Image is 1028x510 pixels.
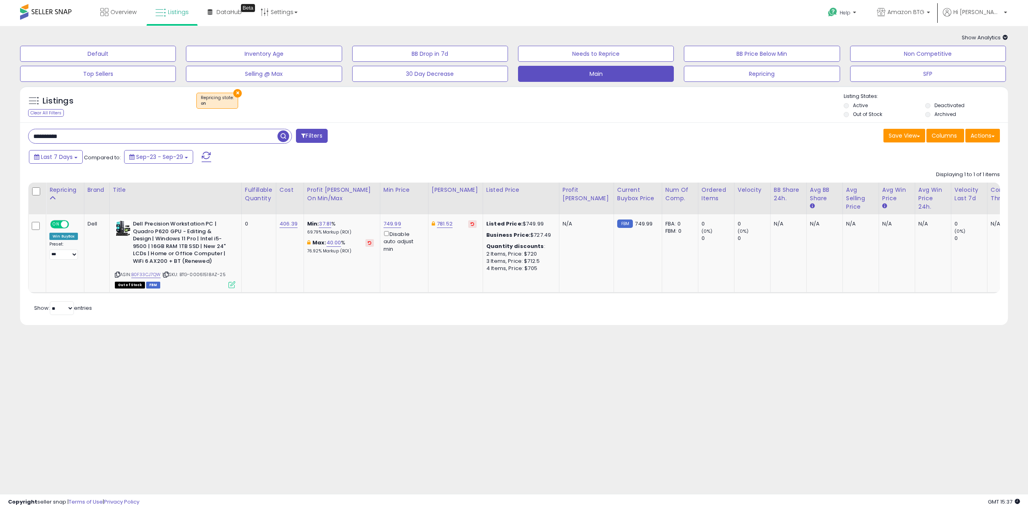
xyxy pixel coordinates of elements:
div: 0 [955,235,987,242]
span: Columns [932,132,957,140]
div: FBM: 0 [665,228,692,235]
small: FBM [617,219,633,228]
span: Compared to: [84,154,121,161]
span: Help [840,9,851,16]
div: Ordered Items [702,186,731,203]
p: Listing States: [844,93,1008,100]
small: (0%) [955,228,966,234]
label: Out of Stock [853,111,882,118]
div: Clear All Filters [28,109,64,117]
b: Min: [307,220,319,228]
img: 51AytVHPgkL._SL40_.jpg [115,220,131,236]
div: Dell [88,220,103,228]
th: The percentage added to the cost of goods (COGS) that forms the calculator for Min & Max prices. [304,183,380,214]
button: SFP [850,66,1006,82]
small: (0%) [702,228,713,234]
div: Avg Win Price [882,186,912,203]
div: [PERSON_NAME] [432,186,479,194]
span: Sep-23 - Sep-29 [136,153,183,161]
div: Tooltip anchor [241,4,255,12]
span: Last 7 Days [41,153,73,161]
b: Dell Precision Workstation PC | Quadro P620 GPU - Editing & Design | Windows 11 Pro | Intel i5-95... [133,220,230,267]
div: Displaying 1 to 1 of 1 items [936,171,1000,179]
b: Listed Price: [486,220,523,228]
div: Num of Comp. [665,186,695,203]
button: × [233,89,242,98]
div: % [307,220,374,235]
div: Listed Price [486,186,556,194]
div: Avg Selling Price [846,186,875,211]
div: Title [113,186,238,194]
div: 3 Items, Price: $712.5 [486,258,553,265]
div: 0 [738,235,770,242]
div: N/A [918,220,945,228]
div: Profit [PERSON_NAME] on Min/Max [307,186,377,203]
span: Show: entries [34,304,92,312]
a: Help [822,1,864,26]
button: Last 7 Days [29,150,83,164]
button: Filters [296,129,327,143]
div: Repricing [49,186,81,194]
button: Columns [926,129,964,142]
b: Quantity discounts [486,242,544,250]
div: $727.49 [486,232,553,239]
div: Fulfillable Quantity [245,186,273,203]
div: Velocity Last 7d [955,186,984,203]
small: Avg BB Share. [810,203,815,210]
span: 749.99 [635,220,653,228]
button: Default [20,46,176,62]
div: N/A [846,220,873,228]
button: 30 Day Decrease [352,66,508,82]
div: FBA: 0 [665,220,692,228]
span: Show Analytics [962,34,1008,41]
label: Archived [934,111,956,118]
small: (0%) [738,228,749,234]
span: Overview [110,8,137,16]
small: Avg Win Price. [882,203,887,210]
div: 4 Items, Price: $705 [486,265,553,272]
div: N/A [563,220,608,228]
button: Top Sellers [20,66,176,82]
a: 781.52 [437,220,453,228]
div: Avg Win Price 24h. [918,186,948,211]
span: | SKU: BTG-00061518AZ-25 [162,271,226,278]
h5: Listings [43,95,73,107]
div: Win BuyBox [49,233,78,240]
i: This overrides the store level max markup for this listing [307,240,310,245]
div: on [201,101,234,106]
button: Inventory Age [186,46,342,62]
p: 76.92% Markup (ROI) [307,248,374,254]
div: 0 [955,220,987,228]
span: Repricing state : [201,95,234,107]
p: 69.79% Markup (ROI) [307,230,374,235]
button: Sep-23 - Sep-29 [124,150,193,164]
button: Non Competitive [850,46,1006,62]
div: N/A [882,220,909,228]
span: FBM [146,282,161,289]
div: 0 [245,220,270,228]
i: Revert to store-level Max Markup [368,241,371,245]
span: ON [51,221,61,228]
div: 0 [702,220,734,228]
div: Disable auto adjust min [383,230,422,253]
i: Get Help [828,7,838,17]
div: Min Price [383,186,425,194]
span: Listings [168,8,189,16]
b: Business Price: [486,231,530,239]
button: Save View [883,129,925,142]
b: Max: [312,239,326,246]
span: DataHub [216,8,242,16]
span: All listings that are currently out of stock and unavailable for purchase on Amazon [115,282,145,289]
button: Repricing [684,66,840,82]
div: 0 [702,235,734,242]
div: : [486,243,553,250]
div: Avg BB Share [810,186,839,203]
button: BB Price Below Min [684,46,840,62]
a: 37.81 [319,220,331,228]
a: B0F33CJ7QW [131,271,161,278]
button: Selling @ Max [186,66,342,82]
div: Brand [88,186,106,194]
span: Amazon BTG [887,8,924,16]
a: 406.39 [279,220,298,228]
div: Preset: [49,242,78,260]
